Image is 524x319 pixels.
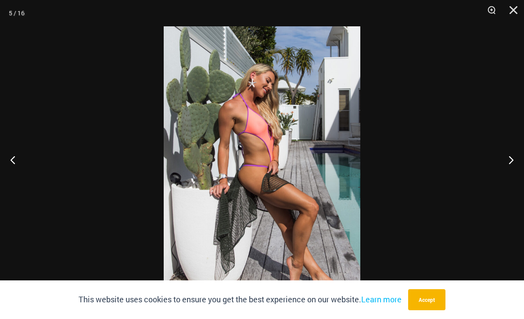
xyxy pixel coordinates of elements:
button: Accept [408,289,445,310]
div: 5 / 16 [9,7,25,20]
a: Learn more [361,294,402,305]
button: Next [491,138,524,182]
p: This website uses cookies to ensure you get the best experience on our website. [79,293,402,306]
